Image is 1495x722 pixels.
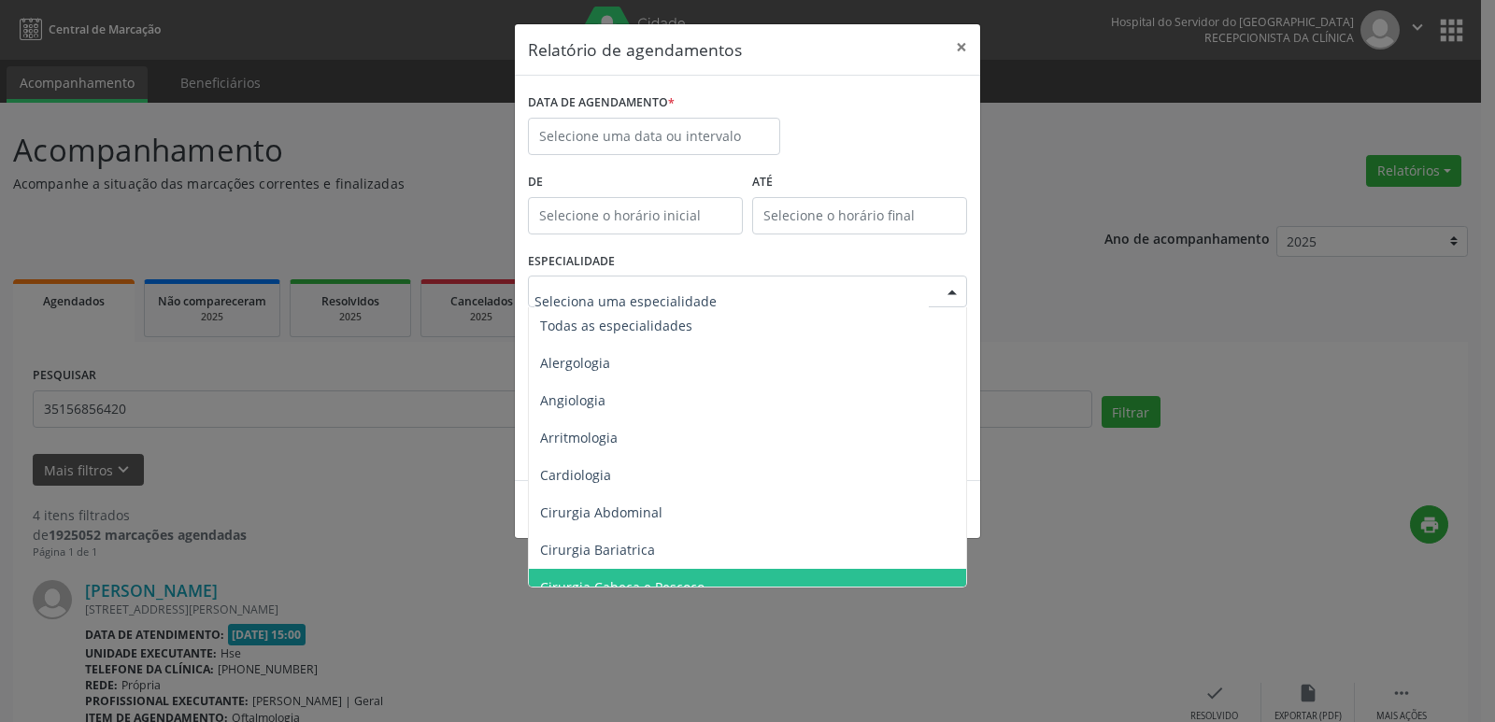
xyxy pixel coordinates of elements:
[540,541,655,559] span: Cirurgia Bariatrica
[540,354,610,372] span: Alergologia
[540,503,662,521] span: Cirurgia Abdominal
[540,391,605,409] span: Angiologia
[528,168,743,197] label: De
[528,118,780,155] input: Selecione uma data ou intervalo
[540,578,705,596] span: Cirurgia Cabeça e Pescoço
[528,248,615,276] label: ESPECIALIDADE
[943,24,980,70] button: Close
[752,197,967,234] input: Selecione o horário final
[528,89,675,118] label: DATA DE AGENDAMENTO
[540,429,618,446] span: Arritmologia
[528,37,742,62] h5: Relatório de agendamentos
[540,466,611,484] span: Cardiologia
[540,317,692,334] span: Todas as especialidades
[752,168,967,197] label: ATÉ
[528,197,743,234] input: Selecione o horário inicial
[534,282,929,319] input: Seleciona uma especialidade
